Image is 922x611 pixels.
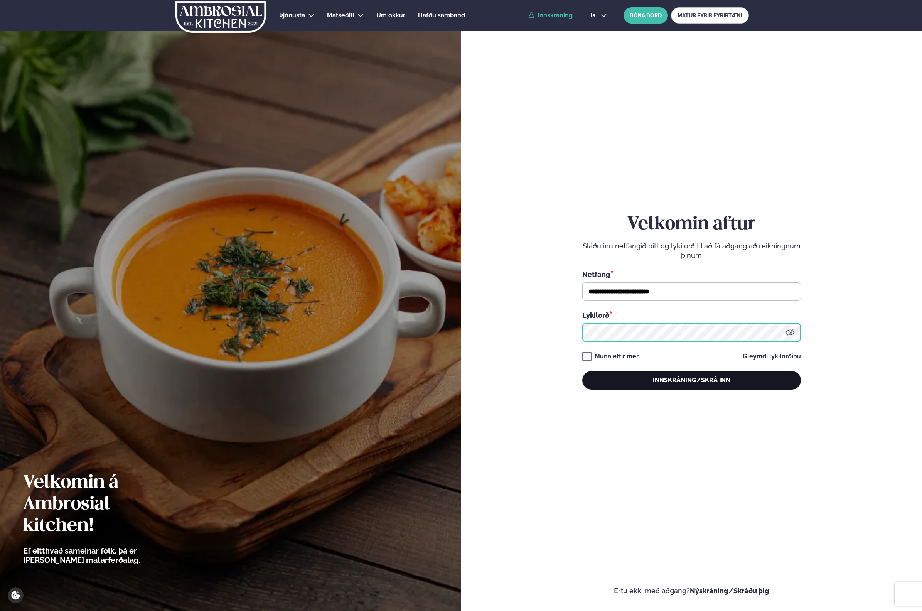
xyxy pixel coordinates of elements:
[743,353,801,360] a: Gleymdi lykilorðinu
[582,214,801,235] h2: Velkomin aftur
[8,587,24,603] a: Cookie settings
[528,12,573,19] a: Innskráning
[582,269,801,279] div: Netfang
[690,587,769,595] a: Nýskráning/Skráðu þig
[279,11,305,20] a: Þjónusta
[175,1,267,33] img: logo
[23,472,183,537] h2: Velkomin á Ambrosial kitchen!
[279,12,305,19] span: Þjónusta
[582,371,801,390] button: Innskráning/Skrá inn
[418,11,465,20] a: Hafðu samband
[376,12,405,19] span: Um okkur
[582,241,801,260] p: Sláðu inn netfangið þitt og lykilorð til að fá aðgang að reikningnum þínum
[590,12,598,19] span: is
[584,12,613,19] button: is
[671,7,749,24] a: MATUR FYRIR FYRIRTÆKI
[23,546,183,565] p: Ef eitthvað sameinar fólk, þá er [PERSON_NAME] matarferðalag.
[418,12,465,19] span: Hafðu samband
[484,586,899,596] p: Ertu ekki með aðgang?
[582,310,801,320] div: Lykilorð
[327,11,354,20] a: Matseðill
[327,12,354,19] span: Matseðill
[376,11,405,20] a: Um okkur
[624,7,668,24] button: BÓKA BORÐ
